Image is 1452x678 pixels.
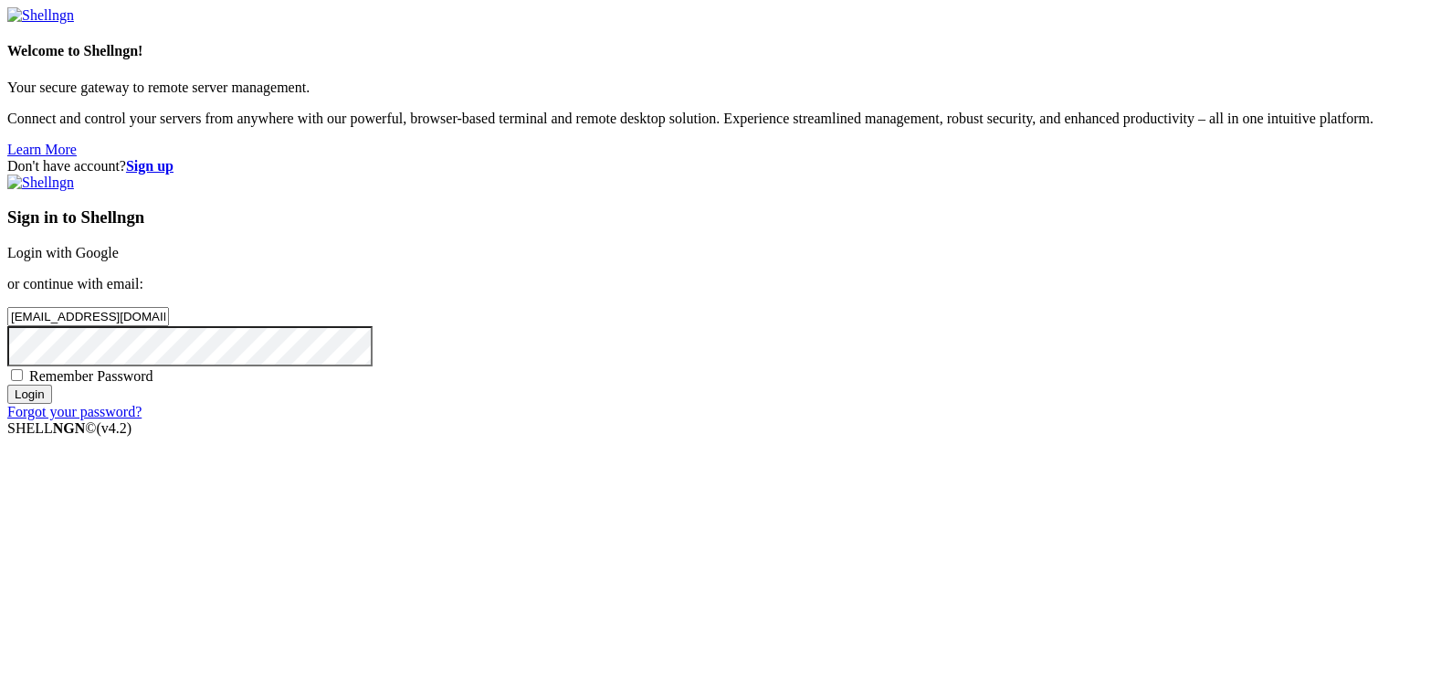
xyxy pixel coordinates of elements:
p: Connect and control your servers from anywhere with our powerful, browser-based terminal and remo... [7,111,1445,127]
a: Forgot your password? [7,404,142,419]
h4: Welcome to Shellngn! [7,43,1445,59]
img: Shellngn [7,7,74,24]
span: SHELL © [7,420,132,436]
img: Shellngn [7,175,74,191]
input: Remember Password [11,369,23,381]
p: Your secure gateway to remote server management. [7,79,1445,96]
div: Don't have account? [7,158,1445,175]
a: Sign up [126,158,174,174]
input: Login [7,385,52,404]
span: Remember Password [29,368,153,384]
a: Learn More [7,142,77,157]
p: or continue with email: [7,276,1445,292]
span: 4.2.0 [97,420,132,436]
a: Login with Google [7,245,119,260]
b: NGN [53,420,86,436]
input: Email address [7,307,169,326]
h3: Sign in to Shellngn [7,207,1445,228]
